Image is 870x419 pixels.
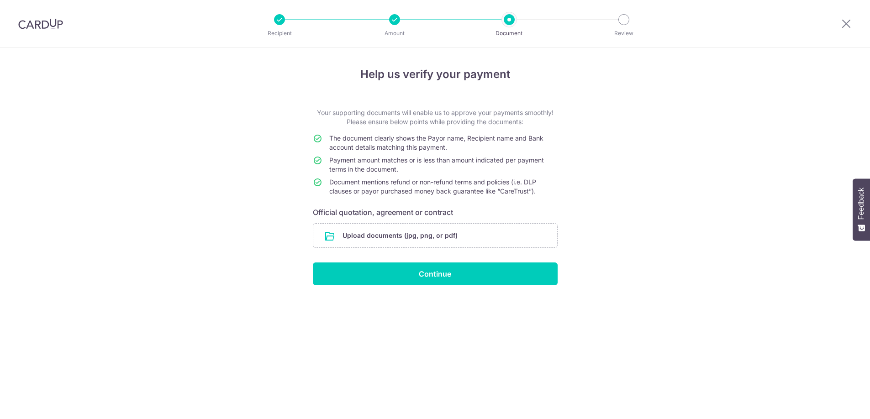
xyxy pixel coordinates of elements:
[361,29,428,38] p: Amount
[18,18,63,29] img: CardUp
[329,156,544,173] span: Payment amount matches or is less than amount indicated per payment terms in the document.
[475,29,543,38] p: Document
[313,108,558,126] p: Your supporting documents will enable us to approve your payments smoothly! Please ensure below p...
[313,262,558,285] input: Continue
[313,66,558,83] h4: Help us verify your payment
[246,29,313,38] p: Recipient
[853,178,870,241] button: Feedback - Show survey
[313,207,558,218] h6: Official quotation, agreement or contract
[313,223,558,248] div: Upload documents (jpg, png, or pdf)
[590,29,658,38] p: Review
[857,188,865,220] span: Feedback
[329,134,543,151] span: The document clearly shows the Payor name, Recipient name and Bank account details matching this ...
[329,178,536,195] span: Document mentions refund or non-refund terms and policies (i.e. DLP clauses or payor purchased mo...
[811,392,861,414] iframe: Opens a widget where you can find more information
